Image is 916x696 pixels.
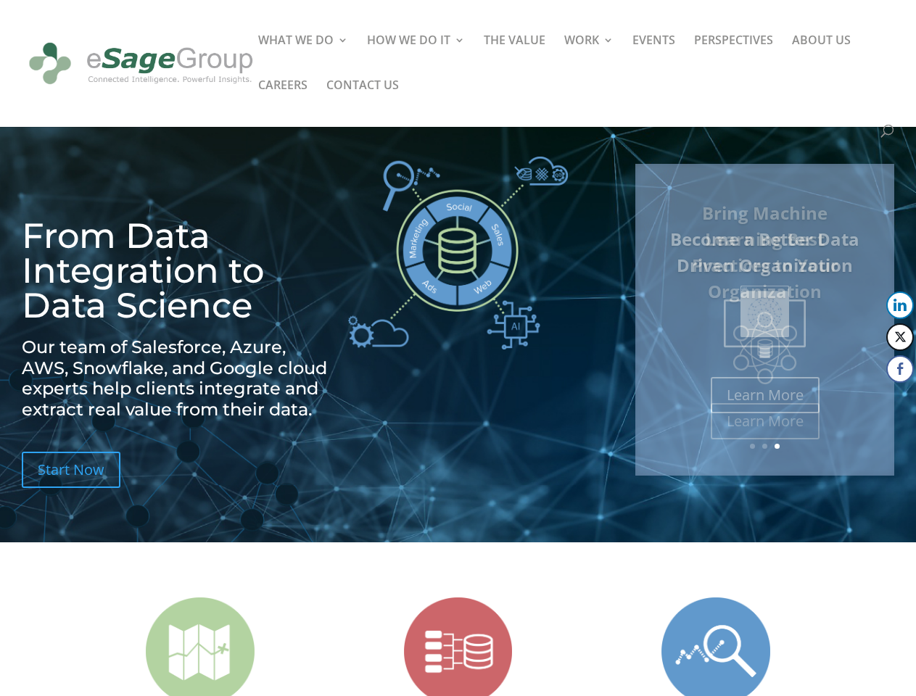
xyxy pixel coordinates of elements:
a: 1 [750,444,755,449]
button: Facebook Share [886,355,914,383]
a: EVENTS [632,35,675,80]
a: WORK [564,35,614,80]
a: 3 [775,444,780,449]
a: Bring Machine Learning Best Practices to Your Organization [692,201,838,303]
a: THE VALUE [484,35,545,80]
a: CONTACT US [326,80,399,125]
a: CAREERS [258,80,308,125]
img: eSage Group [25,32,257,96]
a: HOW WE DO IT [367,35,465,80]
a: PERSPECTIVES [694,35,773,80]
a: ABOUT US [792,35,851,80]
a: WHAT WE DO [258,35,348,80]
button: LinkedIn Share [886,291,914,319]
a: 2 [762,444,767,449]
a: Start Now [22,452,120,488]
button: Twitter Share [886,323,914,351]
a: Learn More [711,403,820,439]
h2: Our team of Salesforce, Azure, AWS, Snowflake, and Google cloud experts help clients integrate an... [22,337,332,428]
h1: From Data Integration to Data Science [22,218,332,330]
